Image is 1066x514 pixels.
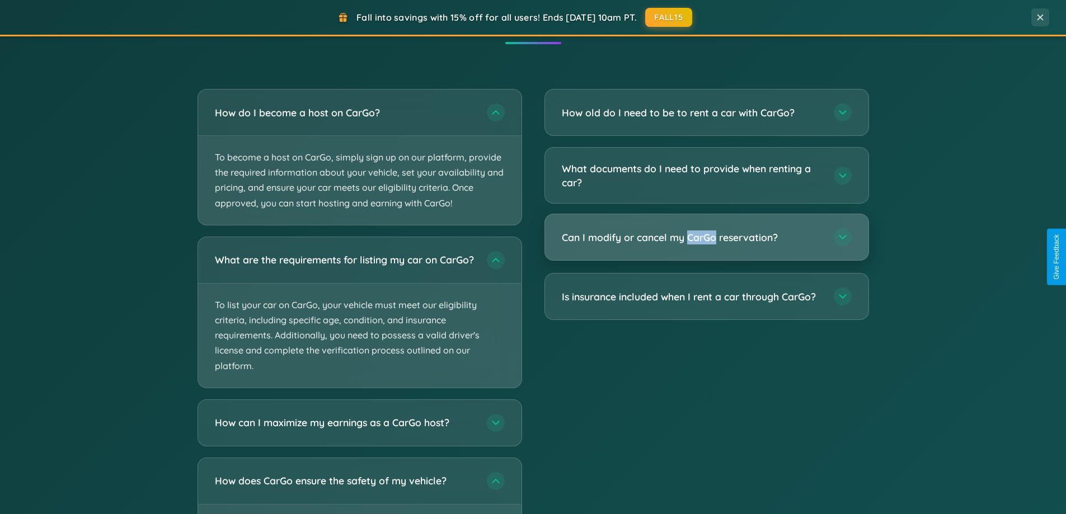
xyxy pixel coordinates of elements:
h3: What documents do I need to provide when renting a car? [562,162,823,189]
h3: How can I maximize my earnings as a CarGo host? [215,416,476,430]
h3: How do I become a host on CarGo? [215,106,476,120]
div: Give Feedback [1053,234,1060,280]
p: To list your car on CarGo, your vehicle must meet our eligibility criteria, including specific ag... [198,284,522,388]
h3: What are the requirements for listing my car on CarGo? [215,253,476,267]
h3: How old do I need to be to rent a car with CarGo? [562,106,823,120]
h3: Can I modify or cancel my CarGo reservation? [562,230,823,244]
h3: How does CarGo ensure the safety of my vehicle? [215,474,476,488]
span: Fall into savings with 15% off for all users! Ends [DATE] 10am PT. [356,12,637,23]
p: To become a host on CarGo, simply sign up on our platform, provide the required information about... [198,136,522,225]
button: FALL15 [645,8,692,27]
h3: Is insurance included when I rent a car through CarGo? [562,290,823,304]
